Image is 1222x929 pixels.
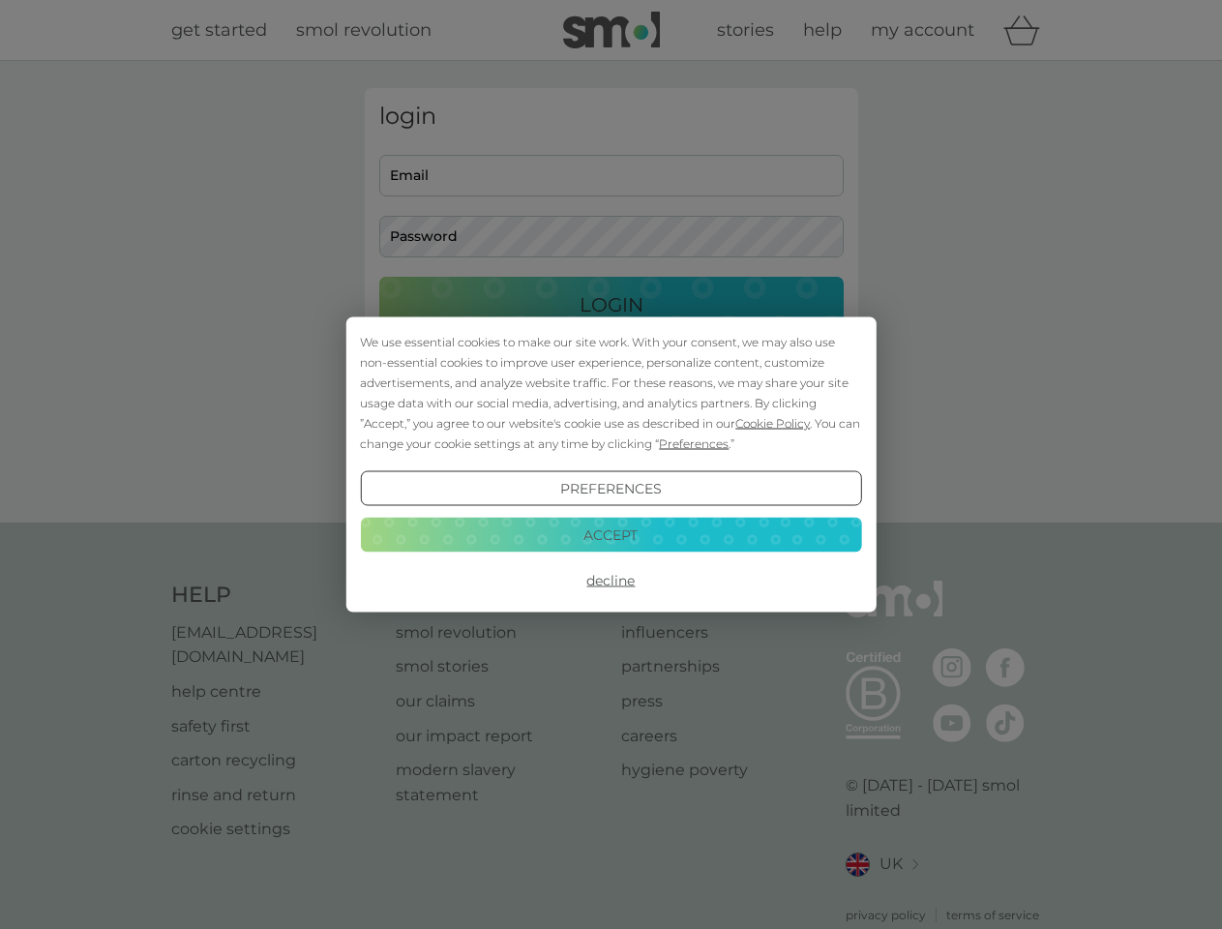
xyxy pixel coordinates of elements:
[735,416,810,431] span: Cookie Policy
[360,332,861,454] div: We use essential cookies to make our site work. With your consent, we may also use non-essential ...
[659,436,729,451] span: Preferences
[360,471,861,506] button: Preferences
[360,563,861,598] button: Decline
[360,517,861,552] button: Accept
[345,317,876,613] div: Cookie Consent Prompt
